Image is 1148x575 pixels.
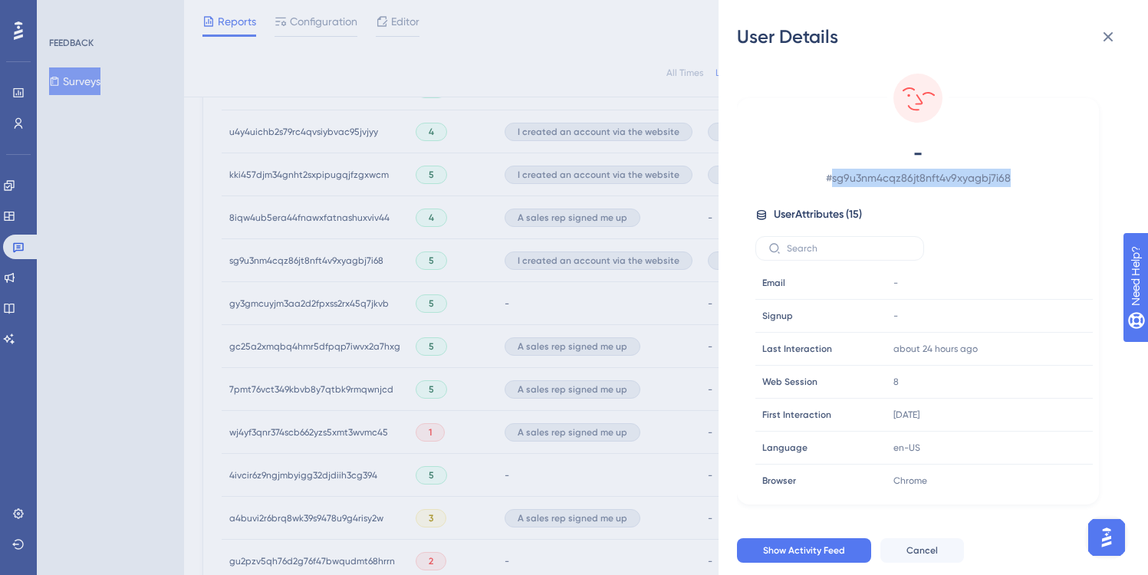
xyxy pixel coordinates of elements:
button: Show Activity Feed [737,538,871,563]
input: Search [787,243,911,254]
span: Email [762,277,785,289]
span: - [783,141,1053,166]
span: Browser [762,475,796,487]
button: Cancel [880,538,964,563]
span: - [893,277,898,289]
time: [DATE] [893,409,919,420]
span: 8 [893,376,899,388]
span: Chrome [893,475,927,487]
time: about 24 hours ago [893,343,978,354]
span: User Attributes ( 15 ) [774,205,862,224]
div: User Details [737,25,1130,49]
span: Language [762,442,808,454]
span: First Interaction [762,409,831,421]
span: Cancel [906,544,938,557]
span: Last Interaction [762,343,832,355]
span: # sg9u3nm4cqz86jt8nft4v9xyagbj7i68 [783,169,1053,187]
iframe: UserGuiding AI Assistant Launcher [1084,514,1130,560]
span: en-US [893,442,920,454]
span: Web Session [762,376,817,388]
span: - [893,310,898,322]
span: Show Activity Feed [763,544,845,557]
span: Signup [762,310,793,322]
span: Need Help? [36,4,96,22]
